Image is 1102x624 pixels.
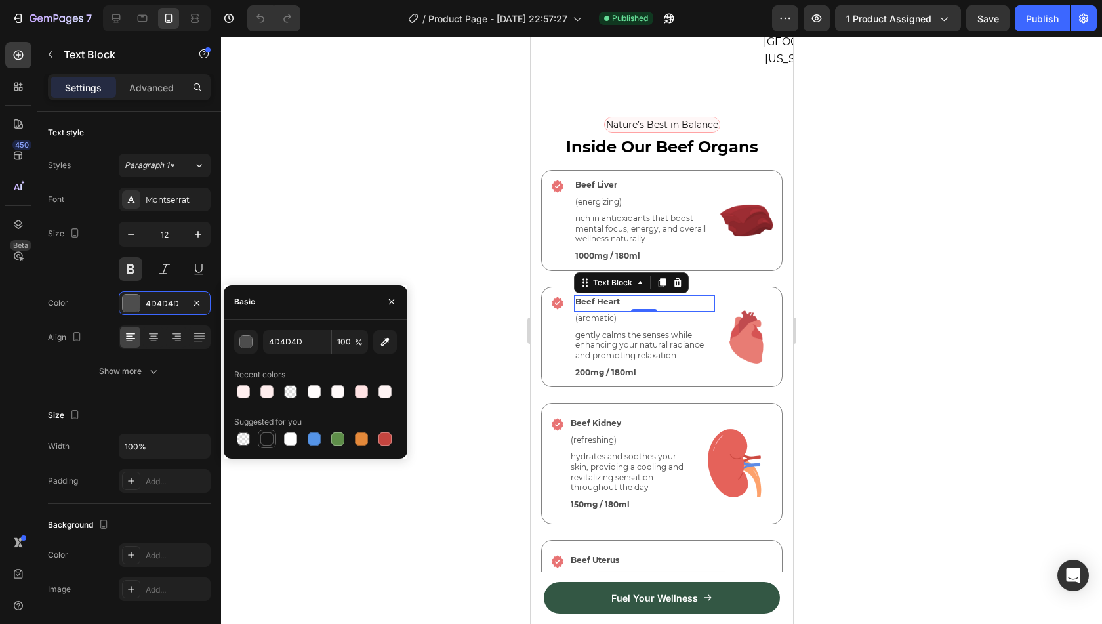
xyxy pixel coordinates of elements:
[234,416,302,428] div: Suggested for you
[146,584,207,596] div: Add...
[48,583,71,595] div: Image
[48,360,211,383] button: Show more
[119,434,210,458] input: Auto
[119,154,211,177] button: Paragraph 1*
[966,5,1010,31] button: Save
[835,5,961,31] button: 1 product assigned
[1026,12,1059,26] div: Publish
[234,296,255,308] div: Basic
[48,549,68,561] div: Color
[428,12,567,26] span: Product Page - [DATE] 22:57:27
[263,330,331,354] input: Eg: FFFFFF
[48,159,71,171] div: Styles
[612,12,648,24] span: Published
[125,159,174,171] span: Paragraph 1*
[146,476,207,488] div: Add...
[48,127,84,138] div: Text style
[48,407,83,425] div: Size
[5,5,98,31] button: 7
[1015,5,1070,31] button: Publish
[99,365,160,378] div: Show more
[247,5,300,31] div: Undo/Redo
[64,47,175,62] p: Text Block
[10,240,31,251] div: Beta
[234,369,285,381] div: Recent colors
[65,81,102,94] p: Settings
[531,37,793,624] iframe: Design area
[48,440,70,452] div: Width
[129,81,174,94] p: Advanced
[12,140,31,150] div: 450
[977,13,999,24] span: Save
[422,12,426,26] span: /
[167,517,242,611] img: gempages_521087081116599173-d2adb12a-1605-42a9-b1b2-c26c8baeff48.png
[48,329,85,346] div: Align
[48,297,68,309] div: Color
[1057,560,1089,591] div: Open Intercom Messenger
[48,475,78,487] div: Padding
[86,10,92,26] p: 7
[146,550,207,562] div: Add...
[146,194,207,206] div: Montserrat
[846,12,931,26] span: 1 product assigned
[48,194,64,205] div: Font
[146,298,184,310] div: 4D4D4D
[48,516,112,534] div: Background
[355,337,363,348] span: %
[48,225,83,243] div: Size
